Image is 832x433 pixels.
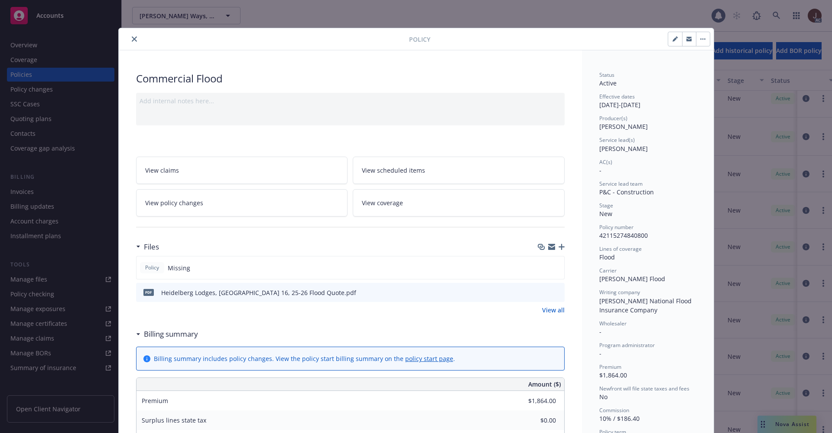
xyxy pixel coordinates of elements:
span: Premium [599,363,621,371]
span: - [599,166,601,174]
span: Newfront will file state taxes and fees [599,385,689,392]
span: AC(s) [599,158,612,166]
div: Billing summary includes policy changes. View the policy start billing summary on the . [154,354,455,363]
button: preview file [553,288,561,297]
span: - [599,328,601,336]
span: Commission [599,407,629,414]
span: View coverage [362,198,403,207]
div: Commercial Flood [136,71,565,86]
span: New [599,210,612,218]
span: View policy changes [145,198,203,207]
div: [DATE] - [DATE] [599,93,696,109]
span: Carrier [599,267,617,274]
span: Stage [599,202,613,209]
span: Active [599,79,617,87]
input: 0.00 [505,394,561,407]
div: Flood [599,253,696,262]
span: Service lead team [599,180,643,187]
a: View scheduled items [353,157,565,184]
span: P&C - Construction [599,188,654,196]
span: Program administrator [599,341,655,349]
a: View claims [136,157,348,184]
button: download file [539,288,546,297]
span: Premium [142,397,168,405]
span: Lines of coverage [599,245,642,253]
span: Effective dates [599,93,635,100]
span: No [599,393,608,401]
span: Policy number [599,223,634,231]
span: [PERSON_NAME] Flood [599,275,665,283]
h3: Billing summary [144,328,198,340]
a: View all [542,305,565,315]
span: Status [599,71,614,79]
span: Service lead(s) [599,136,635,144]
span: Wholesaler [599,320,627,327]
div: Heidelberg Lodges, [GEOGRAPHIC_DATA] 16, 25-26 Flood Quote.pdf [161,288,356,297]
span: Producer(s) [599,115,627,122]
span: Surplus lines state tax [142,416,206,424]
a: View coverage [353,189,565,216]
div: Billing summary [136,328,198,340]
div: Files [136,241,159,253]
span: Writing company [599,289,640,296]
span: $1,864.00 [599,371,627,379]
span: Amount ($) [528,380,561,389]
span: [PERSON_NAME] [599,144,648,153]
span: [PERSON_NAME] National Flood Insurance Company [599,297,693,314]
span: - [599,349,601,358]
span: View claims [145,166,179,175]
button: close [129,34,140,44]
span: 42115274840800 [599,231,648,239]
span: 10% / $186.40 [599,414,640,423]
span: [PERSON_NAME] [599,122,648,131]
span: Policy [409,35,430,44]
h3: Files [144,241,159,253]
div: Add internal notes here... [140,96,561,105]
a: View policy changes [136,189,348,216]
span: View scheduled items [362,166,425,175]
span: Missing [168,263,190,272]
input: 0.00 [505,414,561,427]
span: pdf [143,289,154,295]
a: policy start page [405,354,453,363]
span: Policy [143,264,161,272]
